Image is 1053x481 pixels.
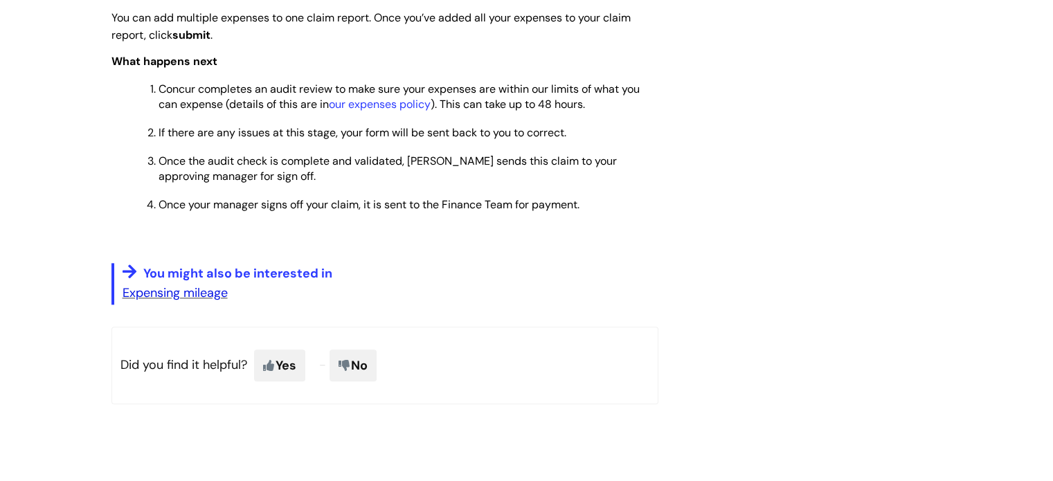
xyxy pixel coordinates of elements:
span: What happens next [111,54,217,69]
p: Did you find it helpful? [111,327,658,404]
span: You might also be interested in [143,265,332,282]
span: Concur completes an audit review to make sure your expenses are within our limits of what you can... [159,82,640,111]
strong: submit [172,28,210,42]
a: Expensing mileage [123,284,228,301]
span: If there are any issues at this stage, your form will be sent back to you to correct. [159,125,566,140]
span: Once the audit check is complete and validated, [PERSON_NAME] sends this claim to your approving ... [159,154,617,183]
span: Yes [254,350,305,381]
a: our expenses policy [329,97,431,111]
span: You can add multiple expenses to one claim report. Once you’ve added all your expenses to your cl... [111,10,631,42]
span: Once your manager signs off your claim, it is sent to the Finance Team for payment. [159,197,579,212]
span: No [330,350,377,381]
